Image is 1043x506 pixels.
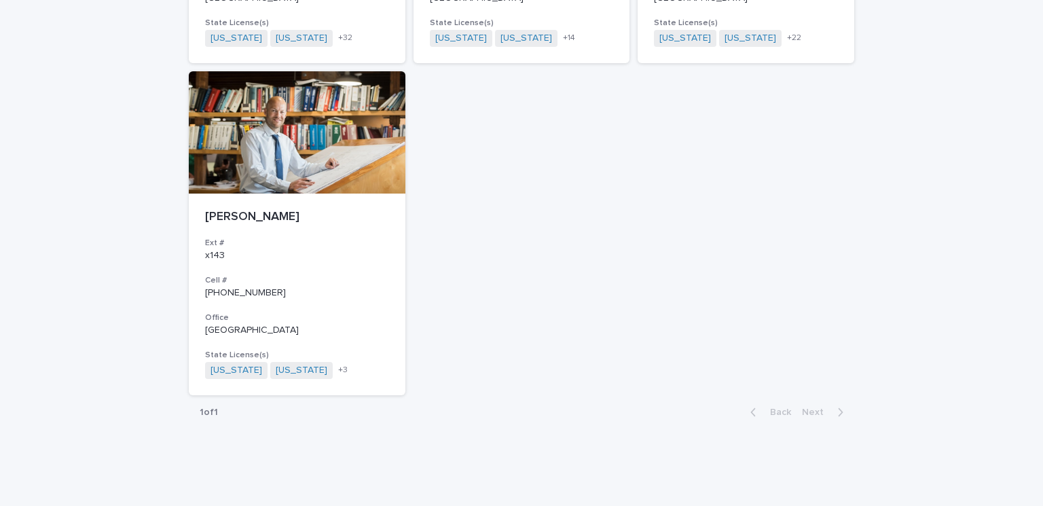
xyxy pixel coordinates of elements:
[211,365,262,376] a: [US_STATE]
[725,33,776,44] a: [US_STATE]
[189,71,405,396] a: [PERSON_NAME]Ext #x143Cell #[PHONE_NUMBER]Office[GEOGRAPHIC_DATA]State License(s)[US_STATE] [US_S...
[205,238,389,249] h3: Ext #
[500,33,552,44] a: [US_STATE]
[211,33,262,44] a: [US_STATE]
[338,366,348,374] span: + 3
[205,251,225,260] a: x143
[276,365,327,376] a: [US_STATE]
[659,33,711,44] a: [US_STATE]
[205,210,389,225] p: [PERSON_NAME]
[338,34,352,42] span: + 32
[802,408,832,417] span: Next
[435,33,487,44] a: [US_STATE]
[189,396,229,429] p: 1 of 1
[205,288,286,297] a: [PHONE_NUMBER]
[205,275,389,286] h3: Cell #
[762,408,791,417] span: Back
[205,350,389,361] h3: State License(s)
[563,34,575,42] span: + 14
[654,18,838,29] h3: State License(s)
[430,18,614,29] h3: State License(s)
[797,406,854,418] button: Next
[205,18,389,29] h3: State License(s)
[787,34,801,42] span: + 22
[739,406,797,418] button: Back
[205,312,389,323] h3: Office
[205,325,389,336] p: [GEOGRAPHIC_DATA]
[276,33,327,44] a: [US_STATE]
